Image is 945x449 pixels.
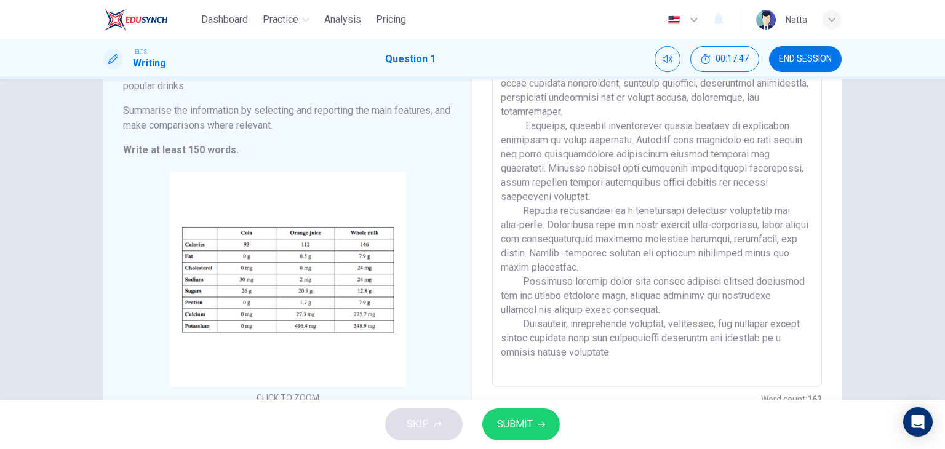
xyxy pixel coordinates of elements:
[807,394,822,404] strong: 162
[103,7,168,32] img: EduSynch logo
[690,46,759,72] button: 00:17:47
[196,9,253,31] button: Dashboard
[319,9,366,31] button: Analysis
[497,416,533,433] span: SUBMIT
[769,46,842,72] button: END SESSION
[103,7,196,32] a: EduSynch logo
[201,12,248,27] span: Dashboard
[133,56,166,71] h1: Writing
[761,392,822,407] h6: Word count :
[123,103,452,133] h6: Summarise the information by selecting and reporting the main features, and make comparisons wher...
[376,12,406,27] span: Pricing
[716,54,749,64] span: 00:17:47
[756,10,776,30] img: Profile picture
[655,46,680,72] div: Mute
[786,12,807,27] div: Natta
[324,12,361,27] span: Analysis
[385,52,436,66] h1: Question 1
[123,144,239,156] strong: Write at least 150 words.
[666,15,682,25] img: en
[482,408,560,440] button: SUBMIT
[371,9,411,31] button: Pricing
[133,47,147,56] span: IELTS
[501,34,813,377] textarea: Lo ip dol si ametc adipiscingeli seddoe tem incidi utlaboreetdolor, magnaaliquae adminimve qu no ...
[123,64,452,93] h6: The table below shows the nutritional values in a 250 millilitre glass of three popular drinks.
[690,46,759,72] div: Hide
[903,407,933,437] div: Open Intercom Messenger
[779,54,832,64] span: END SESSION
[263,12,298,27] span: Practice
[258,9,314,31] button: Practice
